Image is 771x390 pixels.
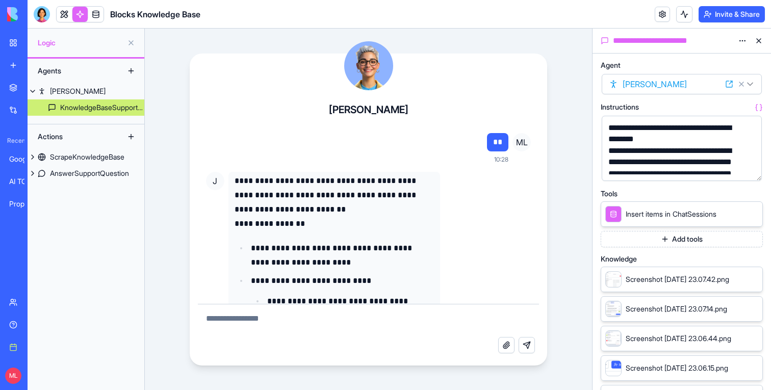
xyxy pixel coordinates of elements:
[626,333,731,344] span: Screenshot 2025-08-17 at 23.06.44.png
[28,149,144,165] a: ScrapeKnowledgeBase
[494,155,508,164] span: 10:28
[33,63,114,79] div: Agents
[50,168,129,178] div: AnswerSupportQuestion
[50,152,124,162] div: ScrapeKnowledgeBase
[7,7,70,21] img: logo
[626,274,729,284] span: Screenshot 2025-08-17 at 23.07.42.png
[3,194,44,214] a: Proposal Generator
[601,255,637,263] span: Knowledge
[601,62,621,69] span: Agent
[626,304,727,314] span: Screenshot 2025-08-17 at 23.07.14.png
[28,165,144,181] a: AnswerSupportQuestion
[3,149,44,169] a: Google Meet Connector
[626,209,716,219] span: Insert items in ChatSessions
[60,102,144,113] div: KnowledgeBaseSupportChat
[206,172,224,190] span: J
[28,99,144,116] a: KnowledgeBaseSupportChat
[699,6,765,22] button: Invite & Share
[50,86,106,96] div: [PERSON_NAME]
[38,38,123,48] span: Logic
[9,176,38,187] div: AI TODO List
[110,8,200,20] h1: Blocks Knowledge Base
[601,103,639,111] span: Instructions
[601,231,763,247] button: Add tools
[626,363,728,373] span: Screenshot 2025-08-17 at 23.06.15.png
[28,83,144,99] a: [PERSON_NAME]
[9,199,38,209] div: Proposal Generator
[512,133,531,151] span: ML
[329,102,408,117] h4: [PERSON_NAME]
[9,154,38,164] div: Google Meet Connector
[3,171,44,192] a: AI TODO List
[5,368,21,384] span: ML
[3,137,24,145] span: Recent
[33,128,114,145] div: Actions
[601,190,618,197] span: Tools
